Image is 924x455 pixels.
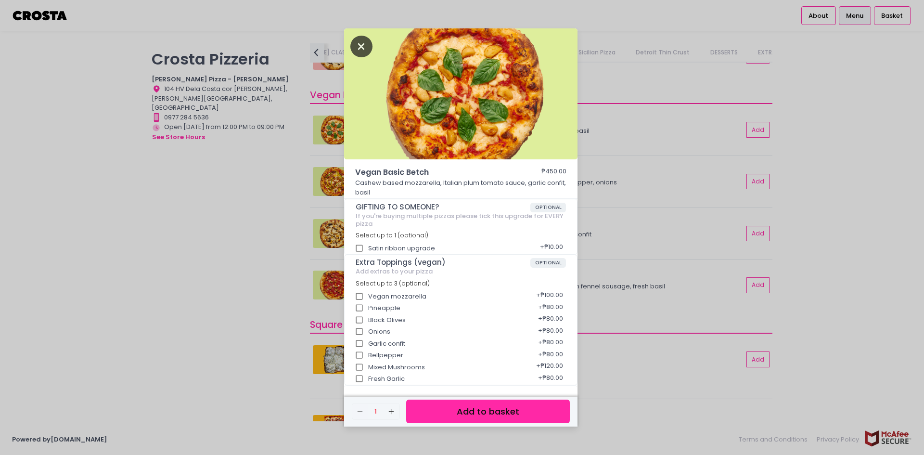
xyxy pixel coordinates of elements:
p: Cashew based mozzarella, Italian plum tomato sauce, garlic confit, basil [355,178,567,197]
div: + ₱10.00 [537,239,566,258]
div: ₱450.00 [541,167,566,178]
div: + ₱80.00 [535,311,566,329]
span: Select up to 3 (optional) [356,279,430,287]
div: Add extras to your pizza [356,268,566,275]
div: If you're buying multiple pizzas please tick this upgrade for EVERY pizza [356,212,566,227]
img: Vegan Basic Betch [344,28,577,159]
button: Close [350,41,372,51]
span: OPTIONAL [530,258,566,268]
div: + ₱80.00 [535,370,566,388]
span: Extra Toppings (vegan) [356,258,530,267]
span: Vegan Basic Betch [355,167,514,178]
span: Select up to 1 (optional) [356,231,428,239]
div: + ₱80.00 [535,335,566,353]
div: + ₱120.00 [533,358,566,377]
span: GIFTING TO SOMEONE? [356,203,530,211]
div: + ₱80.00 [535,323,566,341]
div: + ₱100.00 [533,287,566,306]
div: + ₱80.00 [535,346,566,364]
span: OPTIONAL [530,203,566,212]
button: Add to basket [406,400,570,423]
div: + ₱80.00 [535,299,566,317]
